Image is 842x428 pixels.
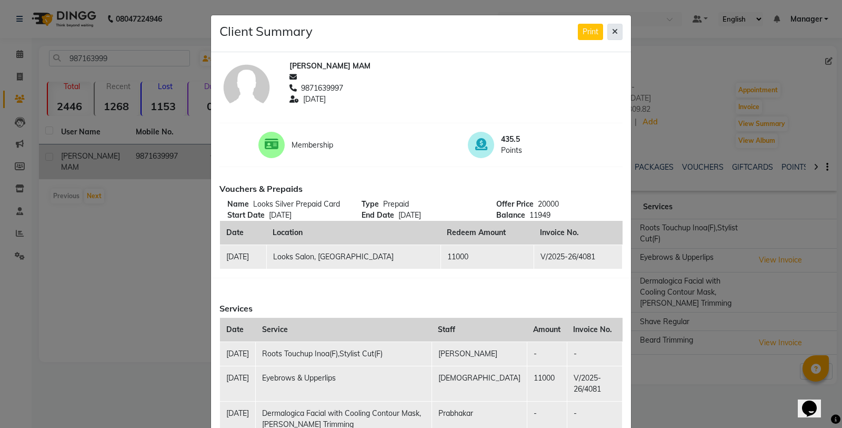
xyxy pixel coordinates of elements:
span: End Date [362,210,394,221]
span: Start Date [227,210,265,221]
span: Type [362,199,379,210]
td: - [527,342,567,366]
td: [DATE] [220,342,256,366]
h6: Services [219,304,623,314]
span: [DATE] [269,210,292,220]
th: Staff [432,318,527,342]
th: Redeem Amount [440,221,534,245]
iframe: chat widget [798,386,831,417]
button: Print [578,24,603,40]
td: [DATE] [220,245,267,269]
td: 11000 [440,245,534,269]
span: Looks Silver Prepaid Card [253,199,340,209]
td: Looks Salon, [GEOGRAPHIC_DATA] [266,245,440,269]
td: V/2025-26/4081 [534,245,622,269]
td: [DATE] [220,366,256,401]
td: [DEMOGRAPHIC_DATA] [432,366,527,401]
h4: Client Summary [219,24,313,39]
span: [PERSON_NAME] MAM [289,61,370,72]
span: [DATE] [303,94,326,105]
th: Date [220,221,267,245]
th: Invoice No. [567,318,622,342]
th: Invoice No. [534,221,622,245]
th: Amount [527,318,567,342]
span: Points [501,145,584,156]
span: Prepaid [383,199,409,209]
td: [PERSON_NAME] [432,342,527,366]
td: Roots Touchup Inoa(F),Stylist Cut(F) [256,342,432,366]
span: [DATE] [398,210,421,220]
td: Eyebrows & Upperlips [256,366,432,401]
th: Date [220,318,256,342]
span: 11949 [529,210,550,220]
span: 435.5 [501,134,584,145]
span: 9871639997 [301,83,343,94]
span: Balance [496,210,525,221]
span: 20000 [538,199,559,209]
td: V/2025-26/4081 [567,366,622,401]
span: Offer Price [496,199,534,210]
td: - [567,342,622,366]
td: 11000 [527,366,567,401]
span: Membership [292,140,374,151]
h6: Vouchers & Prepaids [219,184,623,194]
th: Location [266,221,440,245]
th: Service [256,318,432,342]
span: Name [227,199,249,210]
